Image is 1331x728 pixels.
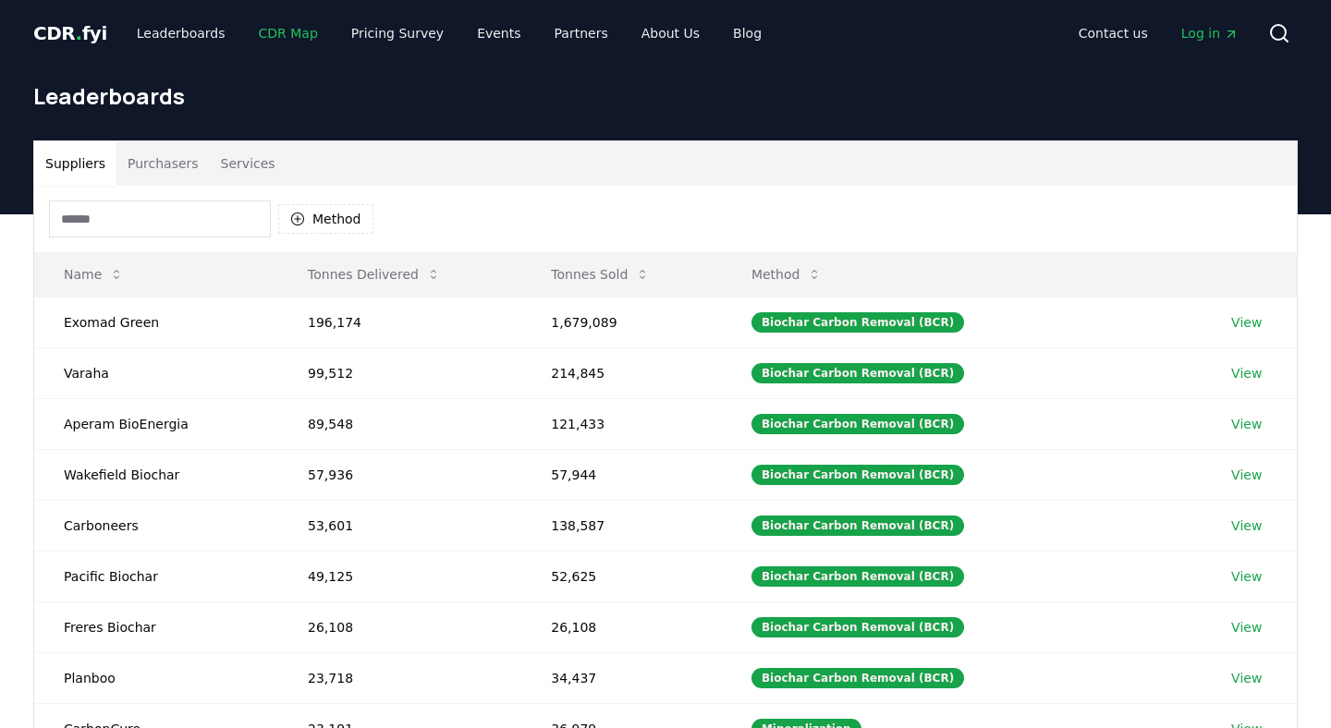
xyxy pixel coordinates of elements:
[1231,618,1262,637] a: View
[521,297,722,347] td: 1,679,089
[751,363,964,383] div: Biochar Carbon Removal (BCR)
[278,398,521,449] td: 89,548
[278,297,521,347] td: 196,174
[1064,17,1253,50] nav: Main
[1231,466,1262,484] a: View
[751,465,964,485] div: Biochar Carbon Removal (BCR)
[278,449,521,500] td: 57,936
[34,551,278,601] td: Pacific Biochar
[1231,415,1262,433] a: View
[210,141,287,186] button: Services
[751,668,964,688] div: Biochar Carbon Removal (BCR)
[718,17,776,50] a: Blog
[34,601,278,652] td: Freres Biochar
[33,81,1298,111] h1: Leaderboards
[34,297,278,347] td: Exomad Green
[540,17,623,50] a: Partners
[278,500,521,551] td: 53,601
[278,551,521,601] td: 49,125
[34,652,278,703] td: Planboo
[1166,17,1253,50] a: Log in
[1231,516,1262,535] a: View
[1231,567,1262,586] a: View
[751,312,964,333] div: Biochar Carbon Removal (BCR)
[34,398,278,449] td: Aperam BioEnergia
[278,204,373,234] button: Method
[521,347,722,398] td: 214,845
[751,566,964,587] div: Biochar Carbon Removal (BCR)
[751,516,964,536] div: Biochar Carbon Removal (BCR)
[122,17,240,50] a: Leaderboards
[627,17,714,50] a: About Us
[1181,24,1239,42] span: Log in
[521,601,722,652] td: 26,108
[1231,364,1262,382] a: View
[122,17,776,50] nav: Main
[49,256,139,293] button: Name
[278,652,521,703] td: 23,718
[336,17,458,50] a: Pricing Survey
[33,22,107,44] span: CDR fyi
[76,22,82,44] span: .
[278,347,521,398] td: 99,512
[521,449,722,500] td: 57,944
[33,20,107,46] a: CDR.fyi
[34,500,278,551] td: Carboneers
[521,500,722,551] td: 138,587
[293,256,456,293] button: Tonnes Delivered
[1231,313,1262,332] a: View
[116,141,210,186] button: Purchasers
[751,414,964,434] div: Biochar Carbon Removal (BCR)
[34,449,278,500] td: Wakefield Biochar
[462,17,535,50] a: Events
[244,17,333,50] a: CDR Map
[536,256,665,293] button: Tonnes Sold
[737,256,837,293] button: Method
[521,652,722,703] td: 34,437
[751,617,964,637] div: Biochar Carbon Removal (BCR)
[521,398,722,449] td: 121,433
[1064,17,1163,50] a: Contact us
[1231,669,1262,687] a: View
[34,347,278,398] td: Varaha
[34,141,116,186] button: Suppliers
[521,551,722,601] td: 52,625
[278,601,521,652] td: 26,108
